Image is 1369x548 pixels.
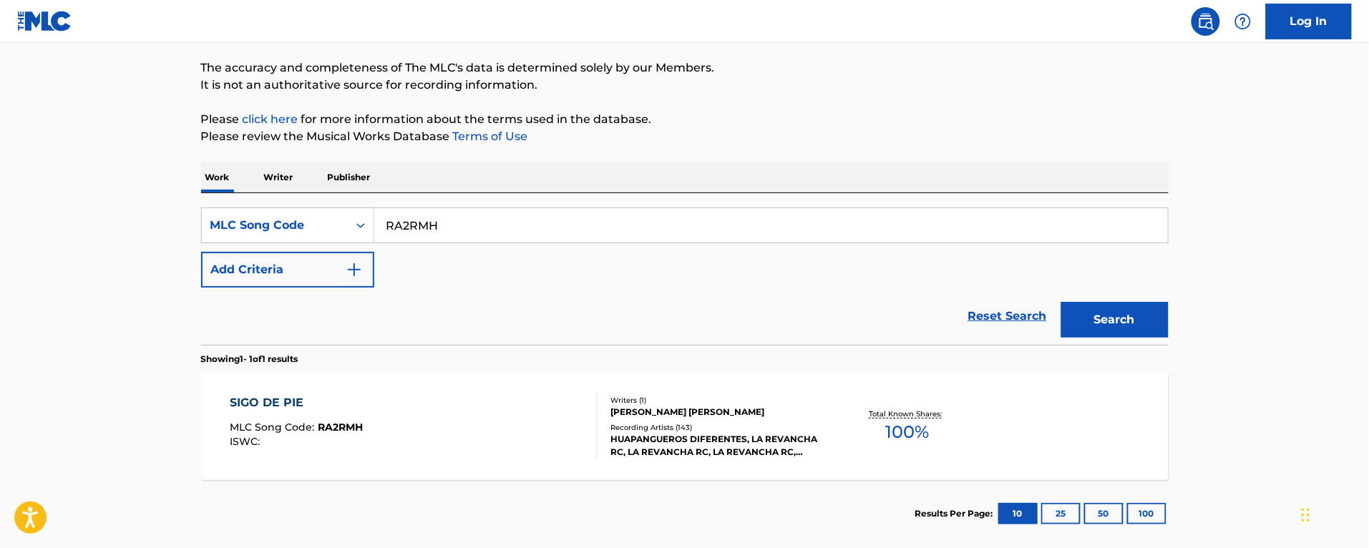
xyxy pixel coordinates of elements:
span: MLC Song Code : [230,421,318,434]
div: Help [1229,7,1257,36]
p: It is not an authoritative source for recording information. [201,77,1169,94]
form: Search Form [201,207,1169,345]
button: 50 [1084,503,1124,524]
a: Public Search [1192,7,1220,36]
p: Please review the Musical Works Database [201,128,1169,145]
span: ISWC : [230,435,263,448]
button: Search [1061,302,1169,338]
p: The accuracy and completeness of The MLC's data is determined solely by our Members. [201,59,1169,77]
p: Publisher [323,162,375,192]
p: Please for more information about the terms used in the database. [201,111,1169,128]
div: HUAPANGUEROS DIFERENTES, LA REVANCHA RC, LA REVANCHA RC, LA REVANCHA RC, [PERSON_NAME] [611,433,827,459]
button: 25 [1041,503,1081,524]
p: Work [201,162,234,192]
div: MLC Song Code [210,217,339,234]
div: [PERSON_NAME] [PERSON_NAME] [611,406,827,419]
div: Writers ( 1 ) [611,395,827,406]
iframe: Chat Widget [1297,479,1369,548]
button: 100 [1127,503,1166,524]
div: SIGO DE PIE [230,394,363,411]
p: Writer [260,162,298,192]
div: Recording Artists ( 143 ) [611,422,827,433]
p: Results Per Page: [915,507,997,520]
a: SIGO DE PIEMLC Song Code:RA2RMHISWC:Writers (1)[PERSON_NAME] [PERSON_NAME]Recording Artists (143)... [201,373,1169,480]
span: 100 % [886,419,930,445]
div: Drag [1302,494,1310,537]
img: help [1234,13,1252,30]
p: Showing 1 - 1 of 1 results [201,353,298,366]
a: Reset Search [961,300,1054,332]
img: 9d2ae6d4665cec9f34b9.svg [346,261,363,278]
button: 10 [998,503,1038,524]
button: Add Criteria [201,252,374,288]
a: click here [243,112,298,126]
span: RA2RMH [318,421,363,434]
img: MLC Logo [17,11,72,31]
img: search [1197,13,1214,30]
a: Log In [1266,4,1352,39]
a: Terms of Use [450,129,528,143]
p: Total Known Shares: [869,408,946,419]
